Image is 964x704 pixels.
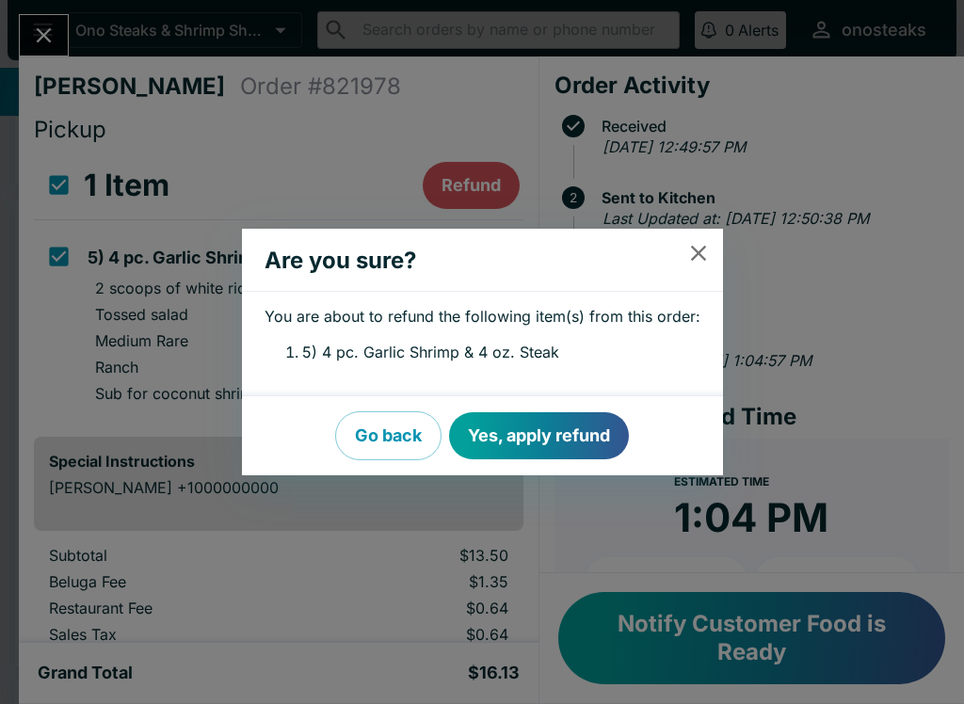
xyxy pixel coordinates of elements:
h2: Are you sure? [242,236,685,285]
button: close [674,229,722,277]
p: You are about to refund the following item(s) from this order: [265,307,700,326]
button: Go back [335,411,442,460]
button: Yes, apply refund [449,412,629,459]
li: 5) 4 pc. Garlic Shrimp & 4 oz. Steak [302,341,700,365]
